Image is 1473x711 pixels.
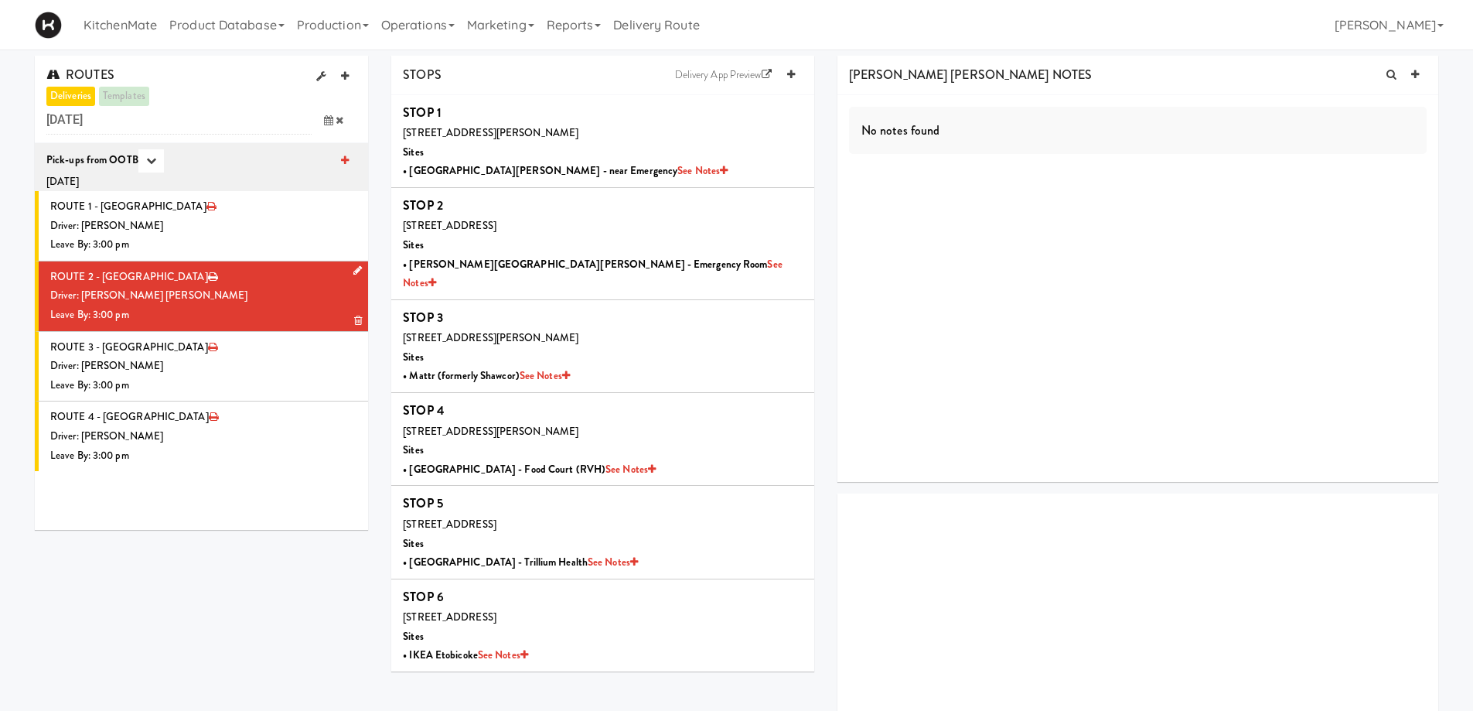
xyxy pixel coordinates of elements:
[403,443,424,457] b: Sites
[391,579,814,672] li: STOP 6[STREET_ADDRESS]Sites• IKEA EtobicokeSee Notes
[403,104,442,121] b: STOP 1
[403,350,424,364] b: Sites
[403,608,803,627] div: [STREET_ADDRESS]
[35,402,368,471] li: ROUTE 4 - [GEOGRAPHIC_DATA]Driver: [PERSON_NAME]Leave By: 3:00 pm
[50,446,356,466] div: Leave By: 3:00 pm
[391,95,814,188] li: STOP 1[STREET_ADDRESS][PERSON_NAME]Sites• [GEOGRAPHIC_DATA][PERSON_NAME] - near EmergencySee Notes
[403,462,656,477] b: • [GEOGRAPHIC_DATA] - Food Court (RVH)
[46,152,138,166] b: Pick-ups from OOTB
[849,66,1092,84] span: [PERSON_NAME] [PERSON_NAME] NOTES
[403,648,528,662] b: • IKEA Etobicoke
[403,257,783,291] b: • [PERSON_NAME][GEOGRAPHIC_DATA][PERSON_NAME] - Emergency Room
[391,300,814,393] li: STOP 3[STREET_ADDRESS][PERSON_NAME]Sites• Mattr (formerly Shawcor)See Notes
[35,261,368,332] li: ROUTE 2 - [GEOGRAPHIC_DATA]Driver: [PERSON_NAME] [PERSON_NAME]Leave By: 3:00 pm
[50,427,356,446] div: Driver: [PERSON_NAME]
[403,422,803,442] div: [STREET_ADDRESS][PERSON_NAME]
[50,217,356,236] div: Driver: [PERSON_NAME]
[849,107,1427,155] div: No notes found
[403,402,445,419] b: STOP 4
[46,87,95,106] a: deliveries
[35,191,368,261] li: ROUTE 1 - [GEOGRAPHIC_DATA]Driver: [PERSON_NAME]Leave By: 3:00 pm
[50,340,208,354] span: ROUTE 3 - [GEOGRAPHIC_DATA]
[403,555,638,569] b: • [GEOGRAPHIC_DATA] - Trillium Health
[50,357,356,376] div: Driver: [PERSON_NAME]
[478,648,528,662] a: See Notes
[35,12,62,39] img: Micromart
[403,494,443,512] b: STOP 5
[50,199,206,214] span: ROUTE 1 - [GEOGRAPHIC_DATA]
[403,163,728,178] b: • [GEOGRAPHIC_DATA][PERSON_NAME] - near Emergency
[677,163,728,178] a: See Notes
[403,124,803,143] div: [STREET_ADDRESS][PERSON_NAME]
[403,588,444,606] b: STOP 6
[520,368,570,383] a: See Notes
[605,462,656,477] a: See Notes
[403,629,424,644] b: Sites
[50,235,356,255] div: Leave By: 3:00 pm
[403,309,443,326] b: STOP 3
[99,87,149,106] a: templates
[403,536,424,551] b: Sites
[403,515,803,535] div: [STREET_ADDRESS]
[35,332,368,402] li: ROUTE 3 - [GEOGRAPHIC_DATA]Driver: [PERSON_NAME]Leave By: 3:00 pm
[50,376,356,395] div: Leave By: 3:00 pm
[50,269,208,284] span: ROUTE 2 - [GEOGRAPHIC_DATA]
[391,486,814,579] li: STOP 5[STREET_ADDRESS]Sites• [GEOGRAPHIC_DATA] - Trillium HealthSee Notes
[50,286,356,306] div: Driver: [PERSON_NAME] [PERSON_NAME]
[588,555,638,569] a: See Notes
[391,393,814,486] li: STOP 4[STREET_ADDRESS][PERSON_NAME]Sites• [GEOGRAPHIC_DATA] - Food Court (RVH)See Notes
[403,368,570,383] b: • Mattr (formerly Shawcor)
[403,238,424,252] b: Sites
[46,66,114,84] span: ROUTES
[667,63,779,87] a: Delivery App Preview
[403,329,803,348] div: [STREET_ADDRESS][PERSON_NAME]
[403,145,424,159] b: Sites
[403,217,803,236] div: [STREET_ADDRESS]
[403,197,443,214] b: STOP 2
[391,188,814,300] li: STOP 2[STREET_ADDRESS]Sites• [PERSON_NAME][GEOGRAPHIC_DATA][PERSON_NAME] - Emergency RoomSee Notes
[46,173,356,192] div: [DATE]
[50,306,356,325] div: Leave By: 3:00 pm
[50,409,209,424] span: ROUTE 4 - [GEOGRAPHIC_DATA]
[403,66,442,84] span: STOPS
